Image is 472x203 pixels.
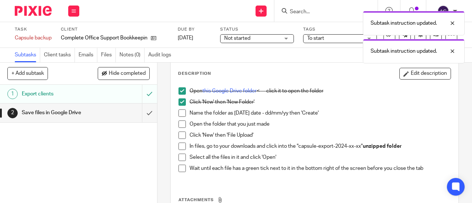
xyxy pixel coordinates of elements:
div: Capsule backup [15,34,52,42]
a: Client tasks [44,48,75,62]
p: In files, go to your downloads and click into the "capsule-export-2024-xx-xx" [190,143,451,150]
button: Hide completed [98,67,150,80]
h1: Save files in Google Drive [22,107,97,118]
p: Subtask instruction updated. [371,20,437,27]
a: Files [101,48,116,62]
a: Emails [79,48,97,62]
h1: Export clients [22,88,97,99]
span: Attachments [178,198,214,202]
img: svg%3E [437,5,449,17]
a: Notes (0) [119,48,145,62]
p: Click 'New' then 'File Upload' [190,132,451,139]
button: Edit description [399,68,451,80]
span: [DATE] [178,35,193,41]
p: Select all the files in it and click 'Open' [190,154,451,161]
label: Due by [178,27,211,32]
a: this Google Drive folder [202,88,257,94]
label: Status [220,27,294,32]
button: + Add subtask [7,67,48,80]
strong: unzipped folder [363,144,402,149]
p: Name the folder as [DATE] date - dd/mm/yy then 'Create' [190,109,451,117]
span: Not started [224,36,250,41]
label: Task [15,27,52,32]
img: Pixie [15,6,52,16]
p: Click 'New' then 'New Folder' [190,98,451,106]
a: Subtasks [15,48,40,62]
p: Open the folder that you just made [190,120,451,128]
label: Client [61,27,169,32]
p: Wait until each file has a green tick next to it in the bottom right of the screen before you clo... [190,165,451,172]
p: Description [178,71,211,77]
p: Complete Office Support Bookkeeping Ltd [61,34,147,42]
a: Audit logs [148,48,175,62]
span: Hide completed [109,71,146,77]
div: 2 [7,108,18,118]
p: Subtask instruction updated. [371,48,437,55]
div: 1 [7,89,18,99]
p: Open <--- click it to open the folder [190,87,451,95]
